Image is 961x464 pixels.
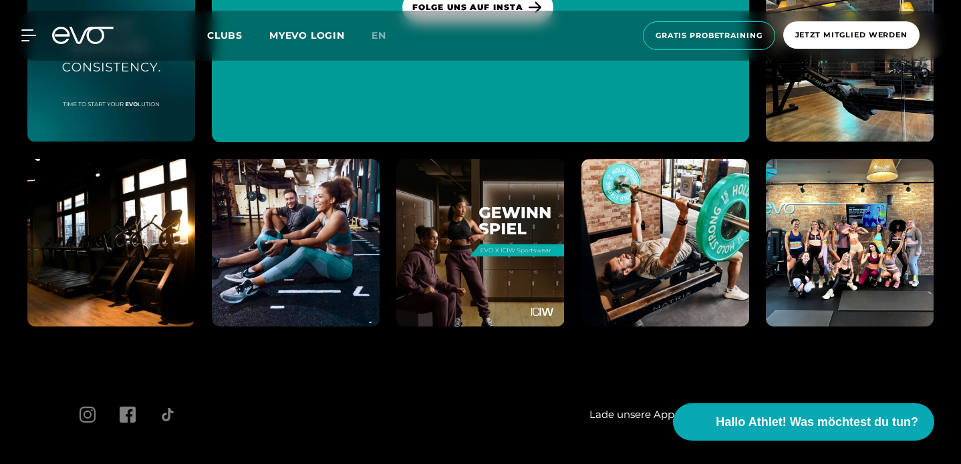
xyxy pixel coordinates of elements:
[269,29,345,41] a: MYEVO LOGIN
[795,29,908,41] span: Jetzt Mitglied werden
[19,150,203,334] img: evofitness instagram
[581,159,749,326] img: evofitness instagram
[27,159,195,326] a: evofitness instagram
[207,29,243,41] span: Clubs
[396,159,564,326] img: evofitness instagram
[589,407,721,423] span: Lade unsere App herunter
[673,403,934,441] button: Hallo Athlet! Was möchtest du tun?
[212,159,380,326] img: evofitness instagram
[639,21,779,50] a: Gratis Probetraining
[372,28,402,43] a: en
[656,30,763,41] span: Gratis Probetraining
[207,29,269,41] a: Clubs
[372,29,386,41] span: en
[766,159,934,326] img: evofitness instagram
[779,21,924,50] a: Jetzt Mitglied werden
[716,413,918,431] span: Hallo Athlet! Was möchtest du tun?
